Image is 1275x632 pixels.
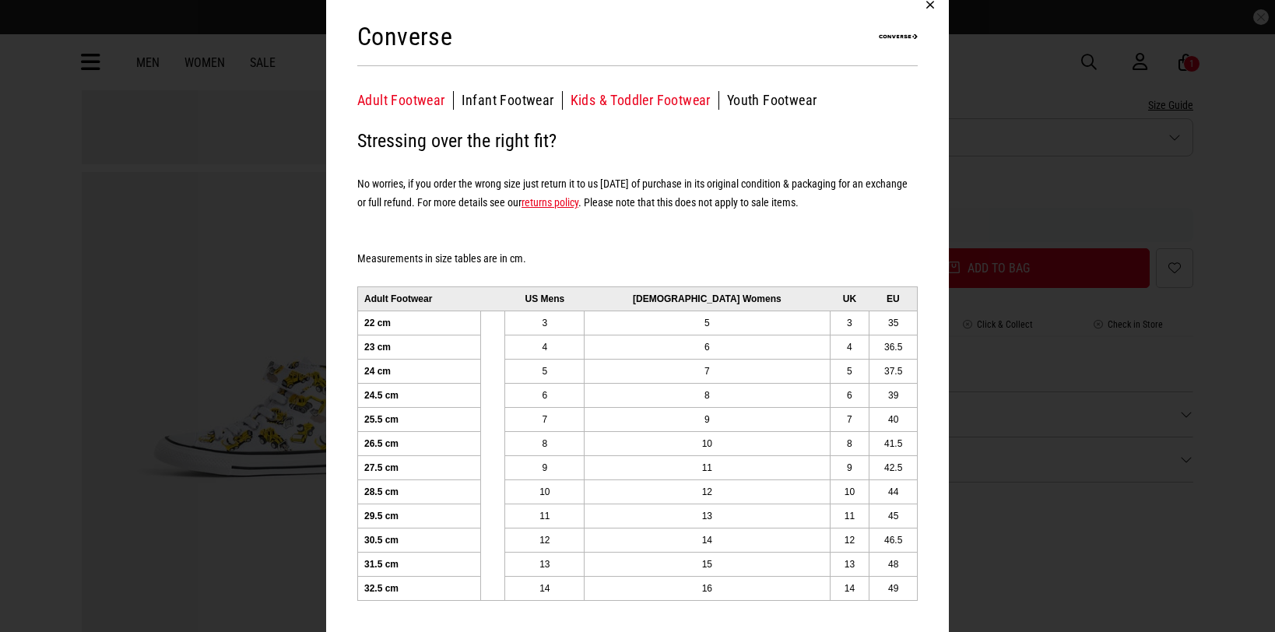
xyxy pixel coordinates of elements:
[357,91,454,110] button: Adult Footwear
[869,552,918,576] td: 48
[869,359,918,383] td: 37.5
[358,431,481,455] td: 26.5 cm
[869,431,918,455] td: 41.5
[585,407,830,431] td: 9
[358,576,481,600] td: 32.5 cm
[585,455,830,479] td: 11
[585,528,830,552] td: 14
[505,311,585,335] td: 3
[505,552,585,576] td: 13
[505,383,585,407] td: 6
[830,455,869,479] td: 9
[358,455,481,479] td: 27.5 cm
[505,504,585,528] td: 11
[505,576,585,600] td: 14
[12,6,59,53] button: Open LiveChat chat widget
[585,431,830,455] td: 10
[585,359,830,383] td: 7
[830,552,869,576] td: 13
[869,479,918,504] td: 44
[358,552,481,576] td: 31.5 cm
[505,359,585,383] td: 5
[358,286,481,311] td: Adult Footwear
[830,286,869,311] td: UK
[830,504,869,528] td: 11
[869,335,918,359] td: 36.5
[505,431,585,455] td: 8
[869,383,918,407] td: 39
[358,407,481,431] td: 25.5 cm
[869,455,918,479] td: 42.5
[357,174,918,212] h5: No worries, if you order the wrong size just return it to us [DATE] of purchase in its original c...
[585,552,830,576] td: 15
[585,383,830,407] td: 8
[585,286,830,311] td: [DEMOGRAPHIC_DATA] Womens
[358,383,481,407] td: 24.5 cm
[830,479,869,504] td: 10
[505,528,585,552] td: 12
[869,311,918,335] td: 35
[357,125,918,156] h2: Stressing over the right fit?
[358,359,481,383] td: 24 cm
[505,335,585,359] td: 4
[830,383,869,407] td: 6
[358,479,481,504] td: 28.5 cm
[505,455,585,479] td: 9
[505,407,585,431] td: 7
[830,528,869,552] td: 12
[869,407,918,431] td: 40
[830,311,869,335] td: 3
[585,311,830,335] td: 5
[585,335,830,359] td: 6
[522,196,578,209] a: returns policy
[505,286,585,311] td: US Mens
[505,479,585,504] td: 10
[830,431,869,455] td: 8
[830,407,869,431] td: 7
[585,576,830,600] td: 16
[879,17,918,56] img: Converse
[358,528,481,552] td: 30.5 cm
[357,21,452,52] h2: Converse
[830,335,869,359] td: 4
[830,576,869,600] td: 14
[727,91,817,110] button: Youth Footwear
[869,528,918,552] td: 46.5
[869,286,918,311] td: EU
[585,479,830,504] td: 12
[571,91,719,110] button: Kids & Toddler Footwear
[830,359,869,383] td: 5
[869,504,918,528] td: 45
[358,335,481,359] td: 23 cm
[358,311,481,335] td: 22 cm
[462,91,563,110] button: Infant Footwear
[357,230,918,268] h5: Measurements in size tables are in cm.
[869,576,918,600] td: 49
[585,504,830,528] td: 13
[358,504,481,528] td: 29.5 cm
